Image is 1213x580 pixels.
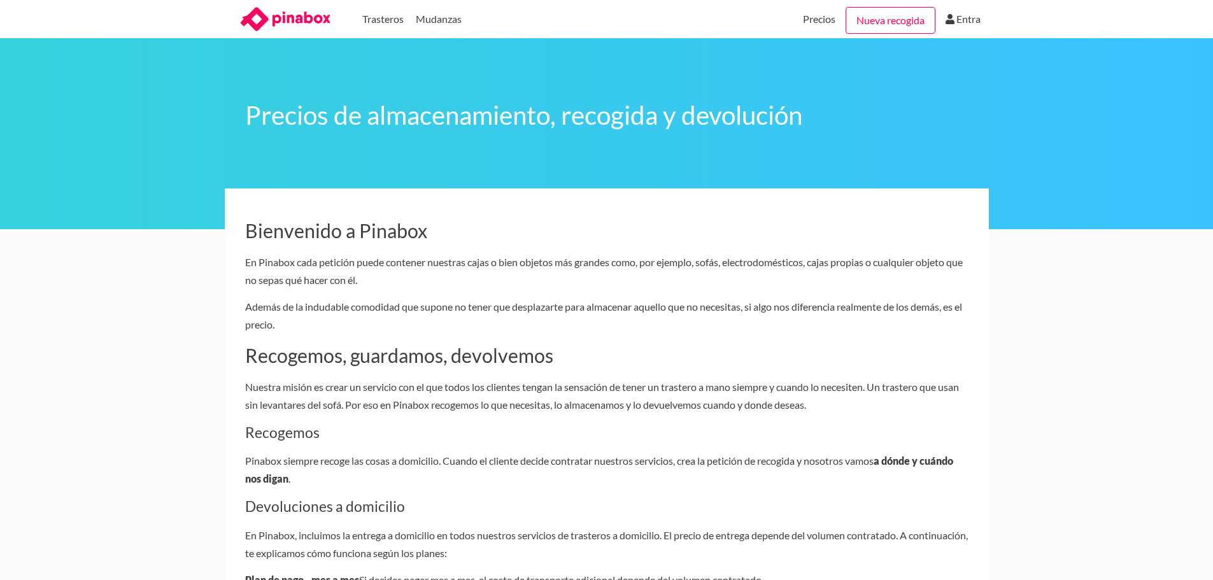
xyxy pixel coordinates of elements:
p: En Pinabox, incluimos la entrega a domicilio en todos nuestros servicios de trasteros a domicilio... [245,527,968,562]
h2: Bienvenido a Pinabox [245,219,968,243]
h3: Recogemos [245,424,968,442]
p: Además de la indudable comodidad que supone no tener que desplazarte para almacenar aquello que n... [245,298,968,334]
h1: Precios de almacenamiento, recogida y devolución [245,99,968,132]
h2: Recogemos, guardamos, devolvemos [245,344,968,368]
p: Pinabox siempre recoge las cosas a domicilio. Cuando el cliente decide contratar nuestros servici... [245,452,968,488]
a: Nueva recogida [846,7,935,34]
p: Nuestra misión es crear un servicio con el que todos los clientes tengan la sensación de tener un... [245,378,968,414]
h3: Devoluciones a domicilio [245,498,968,516]
p: En Pinabox cada petición puede contener nuestras cajas o bien objetos más grandes como, por ejemp... [245,253,968,289]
